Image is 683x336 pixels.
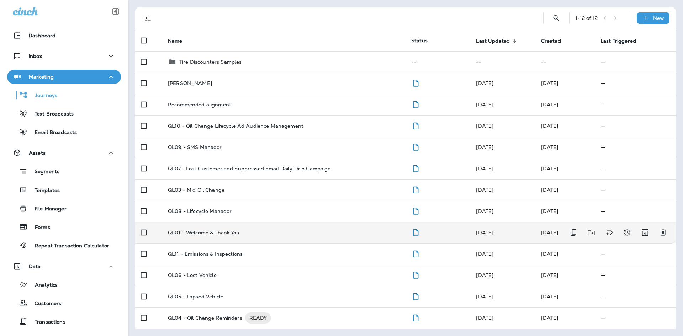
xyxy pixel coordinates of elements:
td: -- [406,51,470,73]
span: Jeff Cessna [476,229,493,236]
div: READY [245,312,271,324]
p: Templates [27,187,60,194]
td: -- [535,51,595,73]
button: File Manager [7,201,121,216]
p: -- [600,80,670,86]
span: Gabe Davis [541,315,558,321]
button: Journeys [7,87,121,102]
p: File Manager [27,206,67,213]
p: Dashboard [28,33,55,38]
button: Analytics [7,277,121,292]
p: -- [600,272,670,278]
span: Gabe Davis [476,165,493,172]
p: -- [600,208,670,214]
p: QL06 - Lost Vehicle [168,272,217,278]
span: Gabe Davis [541,208,558,214]
span: Gabe Davis [541,293,558,300]
td: -- [470,51,535,73]
p: Transactions [27,319,65,326]
span: Gabe Davis [476,144,493,150]
button: Move to folder [584,225,599,240]
p: -- [600,187,670,193]
button: Inbox [7,49,121,63]
span: Gabe Davis [476,315,493,321]
span: Gabe Davis [476,251,493,257]
button: Delete [656,225,670,240]
span: Joseph Damico [476,101,493,108]
button: View Changelog [620,225,634,240]
button: Forms [7,219,121,234]
p: -- [600,123,670,129]
p: QL08 - Lifecycle Manager [168,208,232,214]
p: -- [600,251,670,257]
span: Last Triggered [600,38,645,44]
button: Add tags [602,225,616,240]
span: Gabe Davis [476,123,493,129]
button: Archive [638,225,652,240]
p: Inbox [28,53,42,59]
span: Created [541,38,570,44]
span: Draft [411,207,420,214]
button: Customers [7,295,121,310]
span: Jeff Cessna [476,80,493,86]
span: Gabe Davis [541,229,558,236]
p: -- [600,102,670,107]
button: Marketing [7,70,121,84]
button: Filters [141,11,155,25]
span: Gabe Davis [476,187,493,193]
p: -- [600,166,670,171]
span: Draft [411,165,420,171]
button: Templates [7,182,121,197]
p: -- [600,315,670,321]
span: Gabe Davis [541,251,558,257]
button: Segments [7,164,121,179]
p: Segments [27,169,59,176]
span: Gabe Davis [541,272,558,278]
span: Draft [411,293,420,299]
span: Draft [411,143,420,150]
span: Created [541,38,561,44]
p: QL07 - Lost Customer and Suppressed Email Daily Drip Campaign [168,166,331,171]
span: Draft [411,186,420,192]
p: Forms [28,224,50,231]
p: New [653,15,664,21]
span: Gabe Davis [541,165,558,172]
div: 1 - 12 of 12 [575,15,598,21]
p: QL03 - Mid Oil Change [168,187,224,193]
p: QL11 - Emissions & Inspections [168,251,243,257]
p: Text Broadcasts [27,111,74,118]
td: -- [595,51,676,73]
span: Gabe Davis [476,208,493,214]
span: Jeff Cessna [541,80,558,86]
span: Gabe Davis [541,187,558,193]
span: Draft [411,271,420,278]
button: Duplicate [566,225,581,240]
p: QL01 - Welcome & Thank You [168,230,240,235]
p: Recommended alignment [168,102,231,107]
p: Assets [29,150,46,156]
span: Draft [411,229,420,235]
p: QL10 - Oil Change Lifecycle Ad Audience Management [168,123,303,129]
span: Gabe Davis [476,293,493,300]
button: Email Broadcasts [7,124,121,139]
span: Last Updated [476,38,519,44]
button: Text Broadcasts [7,106,121,121]
p: Analytics [28,282,58,289]
span: Last Triggered [600,38,636,44]
span: Draft [411,250,420,256]
span: Gabe Davis [541,144,558,150]
p: Data [29,263,41,269]
p: Tire Discounters Samples [179,59,242,65]
p: QL05 - Lapsed Vehicle [168,294,223,299]
span: Gabe Davis [476,272,493,278]
span: Joseph Damico [541,101,558,108]
span: Gabe Davis [541,123,558,129]
button: Data [7,259,121,273]
button: Repeat Transaction Calculator [7,238,121,253]
span: Last Updated [476,38,510,44]
span: READY [245,314,271,321]
p: QL09 - SMS Manager [168,144,222,150]
span: Name [168,38,192,44]
span: Status [411,37,428,44]
span: Draft [411,122,420,128]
